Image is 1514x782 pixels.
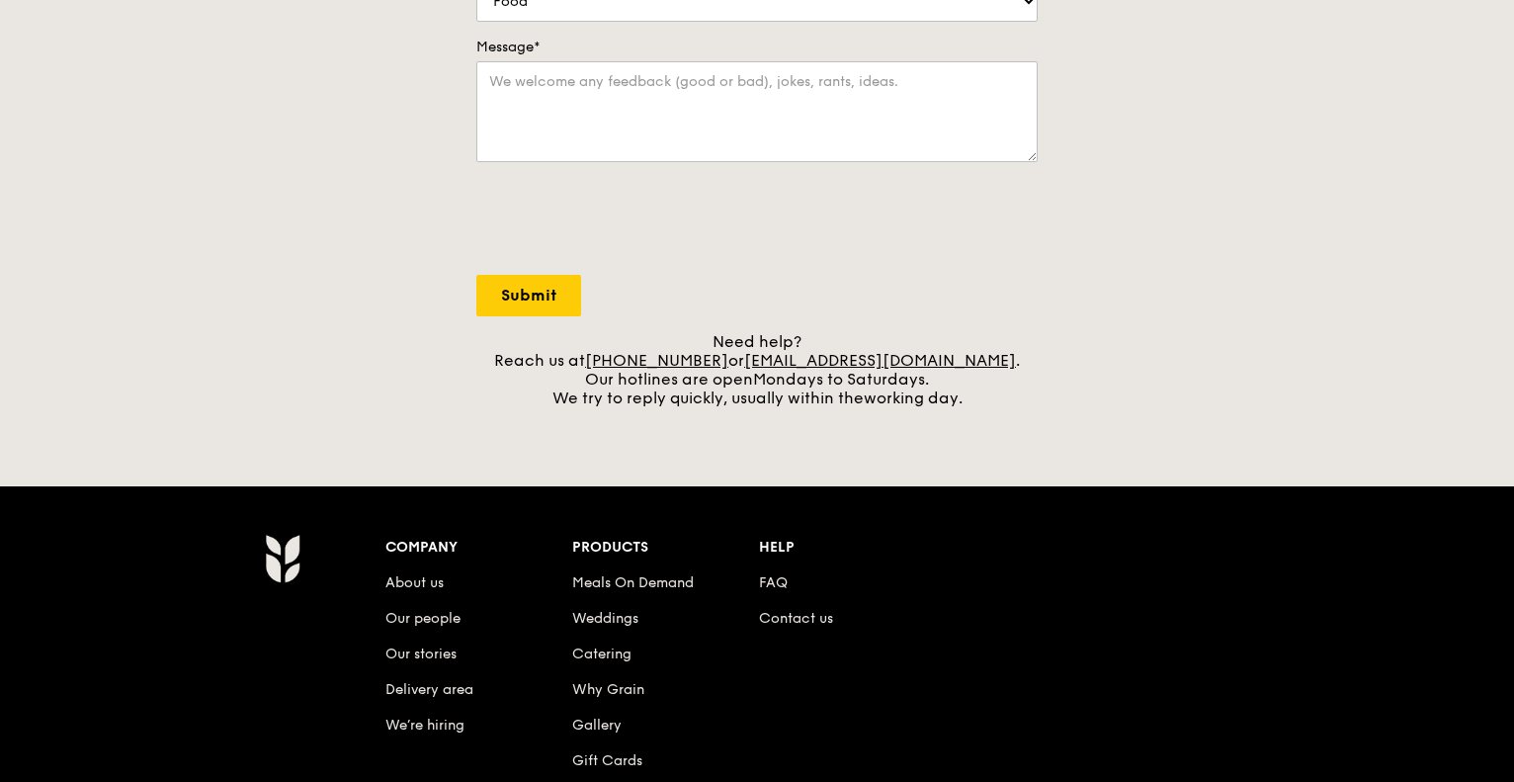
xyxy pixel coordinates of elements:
iframe: reCAPTCHA [476,182,777,259]
div: Company [385,534,572,562]
label: Message* [476,38,1038,57]
input: Submit [476,275,581,316]
a: Meals On Demand [572,574,694,591]
div: Products [572,534,759,562]
div: Help [759,534,946,562]
span: Mondays to Saturdays. [753,370,929,389]
a: Contact us [759,610,833,627]
a: We’re hiring [385,717,464,734]
span: working day. [864,389,963,407]
a: Our stories [385,646,457,662]
a: Catering [572,646,631,662]
a: [PHONE_NUMBER] [585,351,728,370]
a: Our people [385,610,461,627]
a: Weddings [572,610,638,627]
a: [EMAIL_ADDRESS][DOMAIN_NAME] [744,351,1016,370]
div: Need help? Reach us at or . Our hotlines are open We try to reply quickly, usually within the [476,332,1038,407]
img: Grain [265,534,299,583]
a: Delivery area [385,681,473,698]
a: Why Grain [572,681,644,698]
a: FAQ [759,574,788,591]
a: Gift Cards [572,752,642,769]
a: Gallery [572,717,622,734]
a: About us [385,574,444,591]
